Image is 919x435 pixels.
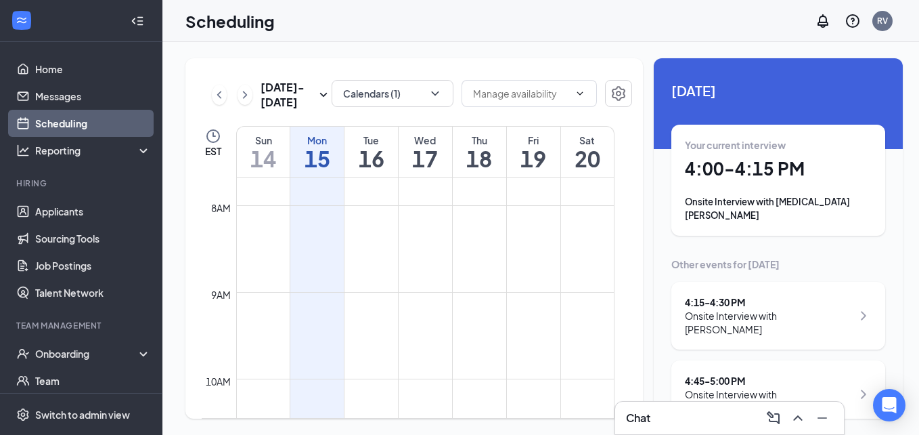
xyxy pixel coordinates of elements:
[35,110,151,137] a: Scheduling
[261,80,315,110] h3: [DATE] - [DATE]
[332,80,453,107] button: Calendars (1)ChevronDown
[605,80,632,107] button: Settings
[16,347,30,360] svg: UserCheck
[315,87,332,103] svg: SmallChevronDown
[290,133,344,147] div: Mon
[208,201,233,215] div: 8am
[399,147,452,170] h1: 17
[453,133,506,147] div: Thu
[35,367,151,394] a: Team
[507,127,560,177] a: September 19, 2025
[453,127,506,177] a: September 18, 2025
[765,410,782,426] svg: ComposeMessage
[605,80,632,110] a: Settings
[205,144,221,158] span: EST
[237,133,290,147] div: Sun
[685,195,872,222] div: Onsite Interview with [MEDICAL_DATA][PERSON_NAME]
[685,138,872,152] div: Your current interview
[344,133,398,147] div: Tue
[212,85,227,105] button: ChevronLeft
[685,157,872,180] h1: 4:00 - 4:15 PM
[561,147,614,170] h1: 20
[453,147,506,170] h1: 18
[626,411,650,426] h3: Chat
[671,80,885,101] span: [DATE]
[507,147,560,170] h1: 19
[855,308,872,324] svg: ChevronRight
[16,178,148,189] div: Hiring
[237,147,290,170] h1: 14
[815,13,831,29] svg: Notifications
[561,127,614,177] a: September 20, 2025
[16,320,148,331] div: Team Management
[212,87,226,103] svg: ChevronLeft
[35,279,151,306] a: Talent Network
[873,389,905,421] div: Open Intercom Messenger
[399,133,452,147] div: Wed
[15,14,28,27] svg: WorkstreamLogo
[237,127,290,177] a: September 14, 2025
[238,85,252,105] button: ChevronRight
[685,295,852,309] div: 4:15 - 4:30 PM
[35,144,152,157] div: Reporting
[685,374,852,388] div: 4:45 - 5:00 PM
[35,252,151,279] a: Job Postings
[473,86,569,101] input: Manage availability
[35,225,151,252] a: Sourcing Tools
[35,198,151,225] a: Applicants
[16,408,30,421] svg: Settings
[131,14,144,28] svg: Collapse
[790,410,806,426] svg: ChevronUp
[787,407,809,429] button: ChevronUp
[814,410,830,426] svg: Minimize
[205,128,221,144] svg: Clock
[507,133,560,147] div: Fri
[290,147,344,170] h1: 15
[16,144,30,157] svg: Analysis
[610,85,627,102] svg: Settings
[203,374,233,389] div: 10am
[877,15,888,26] div: RV
[685,309,852,336] div: Onsite Interview with [PERSON_NAME]
[575,88,585,99] svg: ChevronDown
[344,147,398,170] h1: 16
[685,388,852,415] div: Onsite Interview with [PERSON_NAME]
[855,386,872,402] svg: ChevronRight
[428,87,442,100] svg: ChevronDown
[811,407,833,429] button: Minimize
[35,83,151,110] a: Messages
[185,9,275,33] h1: Scheduling
[290,127,344,177] a: September 15, 2025
[35,408,130,421] div: Switch to admin view
[845,13,861,29] svg: QuestionInfo
[35,56,151,83] a: Home
[561,133,614,147] div: Sat
[238,87,252,103] svg: ChevronRight
[763,407,784,429] button: ComposeMessage
[399,127,452,177] a: September 17, 2025
[35,347,139,360] div: Onboarding
[344,127,398,177] a: September 16, 2025
[208,287,233,302] div: 9am
[671,257,885,271] div: Other events for [DATE]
